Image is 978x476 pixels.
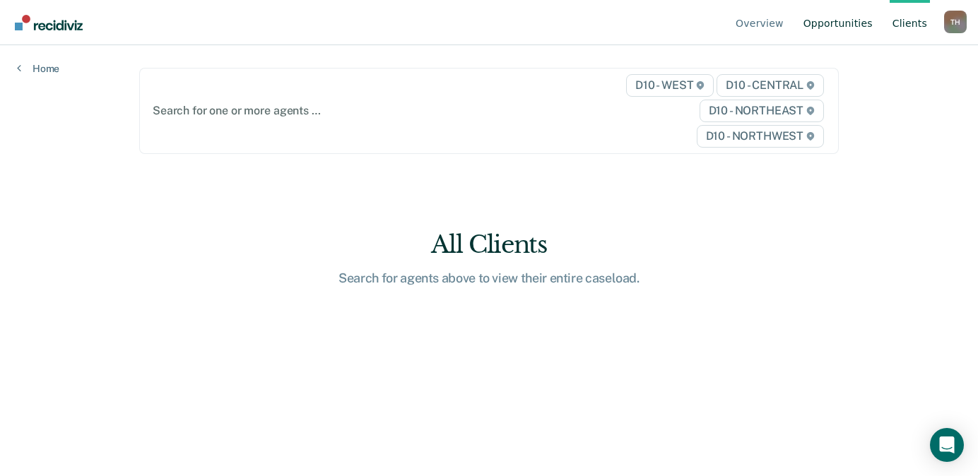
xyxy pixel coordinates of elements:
[263,270,715,286] div: Search for agents above to view their entire caseload.
[17,62,59,75] a: Home
[697,125,824,148] span: D10 - NORTHWEST
[944,11,967,33] button: Profile dropdown button
[944,11,967,33] div: T H
[717,74,824,97] span: D10 - CENTRAL
[15,15,83,30] img: Recidiviz
[930,428,964,462] div: Open Intercom Messenger
[700,100,824,122] span: D10 - NORTHEAST
[626,74,714,97] span: D10 - WEST
[263,230,715,259] div: All Clients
